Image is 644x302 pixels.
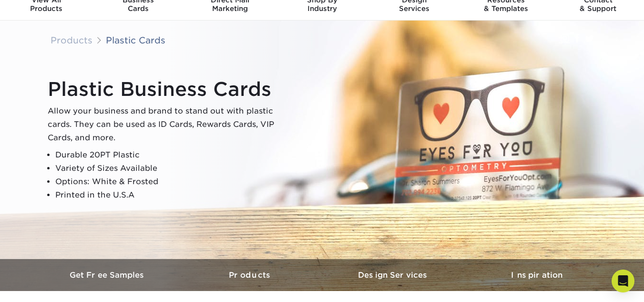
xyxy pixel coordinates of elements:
[465,259,608,291] a: Inspiration
[179,259,322,291] a: Products
[322,271,465,280] h3: Design Services
[55,162,286,175] li: Variety of Sizes Available
[48,104,286,145] p: Allow your business and brand to stand out with plastic cards. They can be used as ID Cards, Rewa...
[55,148,286,162] li: Durable 20PT Plastic
[612,270,634,292] div: Open Intercom Messenger
[106,35,165,45] a: Plastic Cards
[55,188,286,202] li: Printed in the U.S.A
[51,35,92,45] a: Products
[55,175,286,188] li: Options: White & Frosted
[36,271,179,280] h3: Get Free Samples
[179,271,322,280] h3: Products
[322,259,465,291] a: Design Services
[36,259,179,291] a: Get Free Samples
[48,78,286,101] h1: Plastic Business Cards
[465,271,608,280] h3: Inspiration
